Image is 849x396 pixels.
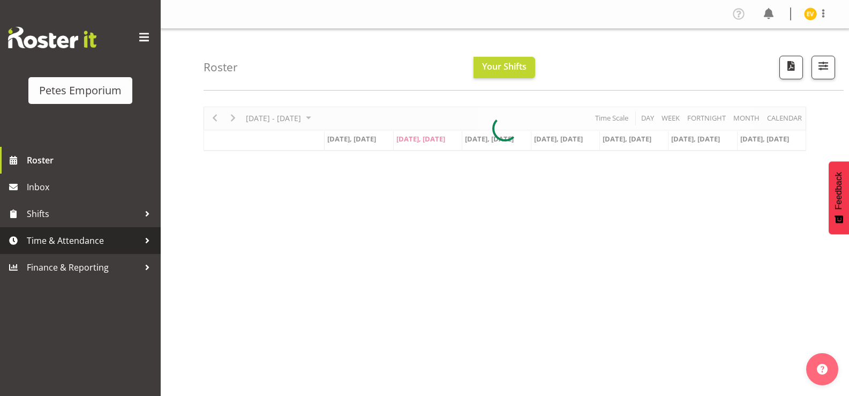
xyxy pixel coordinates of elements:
[27,179,155,195] span: Inbox
[27,259,139,275] span: Finance & Reporting
[27,206,139,222] span: Shifts
[804,8,817,20] img: eva-vailini10223.jpg
[817,364,828,375] img: help-xxl-2.png
[474,57,535,78] button: Your Shifts
[8,27,96,48] img: Rosterit website logo
[482,61,527,72] span: Your Shifts
[779,56,803,79] button: Download a PDF of the roster according to the set date range.
[834,172,844,210] span: Feedback
[27,152,155,168] span: Roster
[829,161,849,234] button: Feedback - Show survey
[812,56,835,79] button: Filter Shifts
[204,61,238,73] h4: Roster
[39,83,122,99] div: Petes Emporium
[27,233,139,249] span: Time & Attendance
